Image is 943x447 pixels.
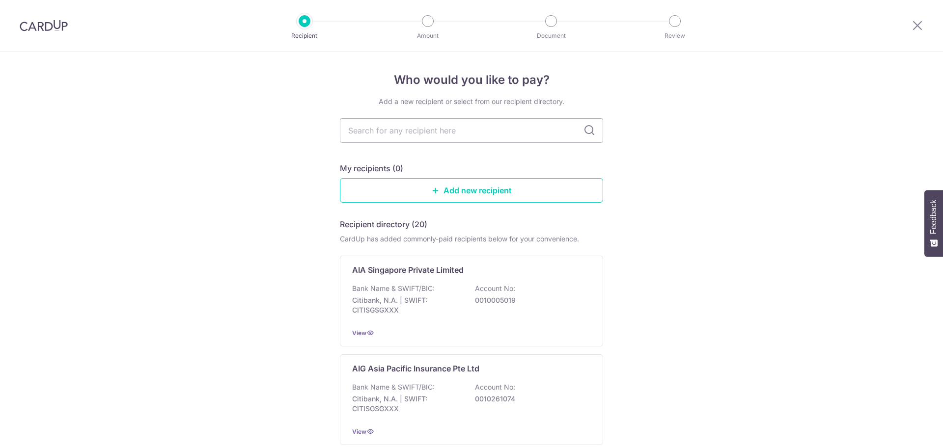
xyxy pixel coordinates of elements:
div: CardUp has added commonly-paid recipients below for your convenience. [340,234,603,244]
span: Feedback [929,200,938,234]
p: Amount [391,31,464,41]
div: Add a new recipient or select from our recipient directory. [340,97,603,106]
h4: Who would you like to pay? [340,71,603,89]
h5: My recipients (0) [340,162,403,174]
a: View [352,329,366,337]
p: Bank Name & SWIFT/BIC: [352,382,435,392]
p: Recipient [268,31,341,41]
p: Document [515,31,587,41]
p: Bank Name & SWIFT/BIC: [352,284,435,293]
button: Feedback - Show survey [924,190,943,257]
a: View [352,428,366,435]
p: AIG Asia Pacific Insurance Pte Ltd [352,363,479,374]
p: Review [638,31,711,41]
img: CardUp [20,20,68,31]
p: Account No: [475,382,515,392]
a: Add new recipient [340,178,603,203]
p: Citibank, N.A. | SWIFT: CITISGSGXXX [352,394,462,414]
p: AIA Singapore Private Limited [352,264,464,276]
p: Citibank, N.A. | SWIFT: CITISGSGXXX [352,295,462,315]
p: 0010005019 [475,295,585,305]
p: Account No: [475,284,515,293]
p: 0010261074 [475,394,585,404]
h5: Recipient directory (20) [340,218,427,230]
input: Search for any recipient here [340,118,603,143]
